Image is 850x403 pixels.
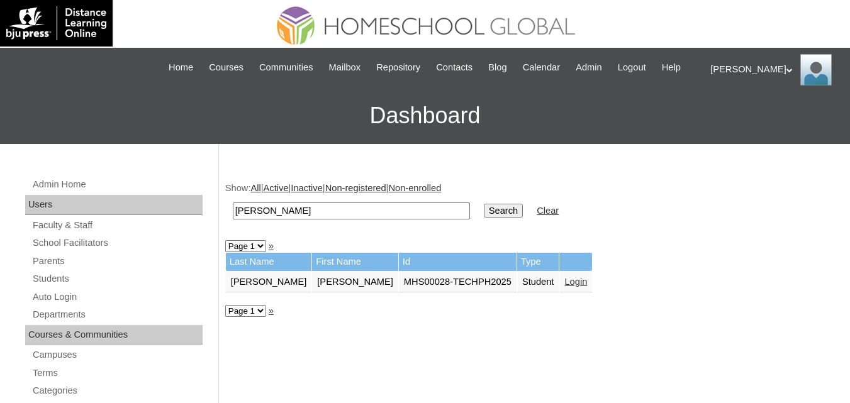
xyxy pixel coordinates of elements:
[517,272,559,293] td: Student
[576,60,602,75] span: Admin
[269,306,274,316] a: »
[488,60,506,75] span: Blog
[612,60,652,75] a: Logout
[523,60,560,75] span: Calendar
[436,60,473,75] span: Contacts
[430,60,479,75] a: Contacts
[618,60,646,75] span: Logout
[31,235,203,251] a: School Facilitators
[31,365,203,381] a: Terms
[312,272,398,293] td: [PERSON_NAME]
[800,54,832,86] img: Ariane Ebuen
[564,277,587,287] a: Login
[31,218,203,233] a: Faculty & Staff
[31,307,203,323] a: Departments
[484,204,523,218] input: Search
[31,289,203,305] a: Auto Login
[325,183,386,193] a: Non-registered
[31,253,203,269] a: Parents
[31,347,203,363] a: Campuses
[656,60,687,75] a: Help
[399,253,517,271] td: Id
[226,272,312,293] td: [PERSON_NAME]
[376,60,420,75] span: Repository
[225,182,837,226] div: Show: | | | |
[162,60,199,75] a: Home
[399,272,517,293] td: MHS00028-TECHPH2025
[291,183,323,193] a: Inactive
[25,325,203,345] div: Courses & Communities
[323,60,367,75] a: Mailbox
[209,60,243,75] span: Courses
[370,60,427,75] a: Repository
[710,54,837,86] div: [PERSON_NAME]
[233,202,470,219] input: Search
[203,60,250,75] a: Courses
[312,253,398,271] td: First Name
[662,60,681,75] span: Help
[388,183,441,193] a: Non-enrolled
[25,195,203,215] div: Users
[6,6,106,40] img: logo-white.png
[264,183,289,193] a: Active
[569,60,608,75] a: Admin
[31,271,203,287] a: Students
[517,60,566,75] a: Calendar
[482,60,513,75] a: Blog
[31,177,203,192] a: Admin Home
[31,383,203,399] a: Categories
[253,60,320,75] a: Communities
[269,241,274,251] a: »
[226,253,312,271] td: Last Name
[169,60,193,75] span: Home
[329,60,361,75] span: Mailbox
[259,60,313,75] span: Communities
[250,183,260,193] a: All
[517,253,559,271] td: Type
[6,87,844,144] h3: Dashboard
[537,206,559,216] a: Clear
